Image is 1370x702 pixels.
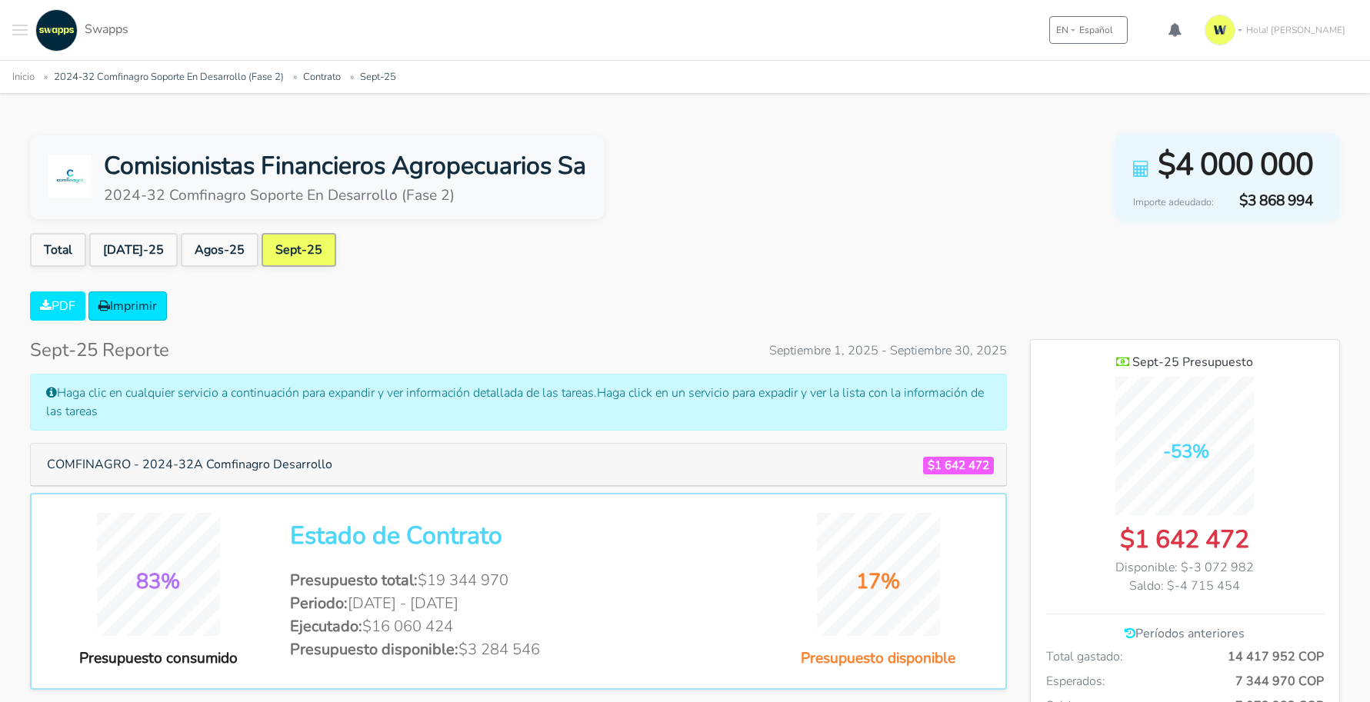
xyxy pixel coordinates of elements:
[12,9,28,52] button: Toggle navigation menu
[104,185,586,207] div: 2024-32 Comfinagro Soporte En Desarrollo (Fase 2)
[181,233,258,267] a: Agos-25
[30,339,169,361] h4: Sept-25 Reporte
[37,450,342,479] button: COMFINAGRO - 2024-32A Comfinagro Desarrollo
[1046,627,1324,641] h6: Períodos anteriores
[1158,141,1313,188] span: $4 000 000
[48,155,92,198] img: Comisionistas Financieros Agropecuarios Sa
[262,233,336,267] a: Sept-25
[1198,8,1358,52] a: Hola! [PERSON_NAME]
[1049,16,1128,44] button: ENEspañol
[303,70,341,84] a: Contrato
[290,616,362,637] span: Ejecutado:
[770,647,987,670] div: Presupuesto disponible
[85,21,128,38] span: Swapps
[54,70,284,84] a: 2024-32 Comfinagro Soporte En Desarrollo (Fase 2)
[1246,23,1345,37] span: Hola! [PERSON_NAME]
[1235,672,1324,690] span: 7 344 970 COP
[290,570,418,591] span: Presupuesto total:
[89,233,178,267] a: [DATE]-25
[290,615,747,638] li: $16 060 424
[1046,558,1324,577] div: Disponible: $-3 072 982
[30,233,86,267] a: Total
[88,291,167,321] a: Imprimir
[50,647,267,670] div: Presupuesto consumido
[360,70,396,84] a: Sept-25
[290,521,747,551] h2: Estado de Contrato
[1079,23,1113,37] span: Español
[923,457,994,474] span: $1 642 472
[1228,647,1324,666] span: 14 417 952 COP
[30,374,1007,431] div: Haga clic en cualquier servicio a continuación para expandir y ver información detallada de las t...
[104,148,586,185] div: Comisionistas Financieros Agropecuarios Sa
[290,569,747,592] li: $19 344 970
[12,70,35,84] a: Inicio
[1133,195,1214,210] span: Importe adeudado:
[290,639,458,660] span: Presupuesto disponible:
[769,341,1007,360] span: Septiembre 1, 2025 - Septiembre 30, 2025
[1046,577,1324,595] div: Saldo: $-4 715 454
[32,9,128,52] a: Swapps
[1046,647,1123,666] span: Total gastado:
[1046,521,1324,558] div: $1 642 472
[1205,15,1235,45] img: isotipo-3-3e143c57.png
[35,9,78,52] img: swapps-linkedin-v2.jpg
[30,291,85,321] a: PDF
[1132,354,1253,371] span: Sept-25 Presupuesto
[290,638,747,661] li: $3 284 546
[290,593,348,614] span: Periodo:
[1046,672,1105,690] span: Esperados:
[1222,190,1313,212] span: $3 868 994
[290,592,747,615] li: [DATE] - [DATE]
